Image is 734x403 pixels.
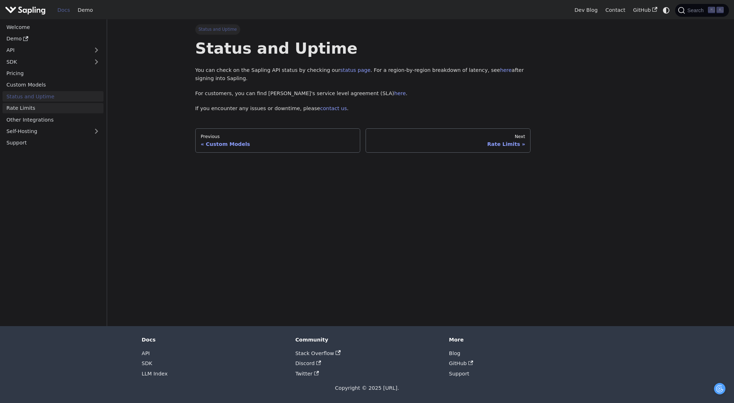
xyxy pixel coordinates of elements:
nav: Breadcrumbs [195,24,531,34]
a: Welcome [2,22,104,32]
div: More [449,336,593,343]
a: contact us [320,105,347,111]
a: SDK [142,360,152,366]
a: Rate Limits [2,103,104,113]
a: API [142,350,150,356]
div: Community [295,336,439,343]
p: You can check on the Sapling API status by checking our . For a region-by-region breakdown of lat... [195,66,531,83]
a: Docs [54,5,74,16]
a: Support [449,371,469,377]
a: Demo [74,5,97,16]
a: Twitter [295,371,319,377]
span: Status and Uptime [195,24,240,34]
button: Switch between dark and light mode (currently system mode) [661,5,672,15]
img: Sapling.ai [5,5,46,15]
h1: Status and Uptime [195,39,531,58]
a: Status and Uptime [2,91,104,102]
a: Pricing [2,68,104,79]
span: Search [685,8,708,13]
kbd: K [717,7,724,13]
a: GitHub [449,360,473,366]
a: Blog [449,350,461,356]
a: Discord [295,360,321,366]
a: Dev Blog [570,5,601,16]
div: Docs [142,336,285,343]
a: API [2,45,89,55]
a: Sapling.ai [5,5,48,15]
nav: Docs pages [195,128,531,153]
div: Rate Limits [371,141,525,147]
a: LLM Index [142,371,168,377]
a: Demo [2,34,104,44]
a: SDK [2,56,89,67]
a: Support [2,138,104,148]
a: here [394,90,406,96]
a: Contact [602,5,629,16]
div: Previous [201,134,355,139]
a: Stack Overflow [295,350,340,356]
a: here [500,67,512,73]
a: status page [340,67,371,73]
a: Self-Hosting [2,126,104,137]
a: PreviousCustom Models [195,128,361,153]
a: NextRate Limits [366,128,531,153]
p: For customers, you can find [PERSON_NAME]'s service level agreement (SLA) . [195,89,531,98]
a: Other Integrations [2,114,104,125]
kbd: ⌘ [708,7,715,13]
a: Custom Models [2,80,104,90]
div: Next [371,134,525,139]
p: If you encounter any issues or downtime, please . [195,104,531,113]
button: Expand sidebar category 'SDK' [89,56,104,67]
button: Search (Command+K) [675,4,729,17]
a: GitHub [629,5,661,16]
button: Expand sidebar category 'API' [89,45,104,55]
div: Copyright © 2025 [URL]. [142,384,592,393]
div: Custom Models [201,141,355,147]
